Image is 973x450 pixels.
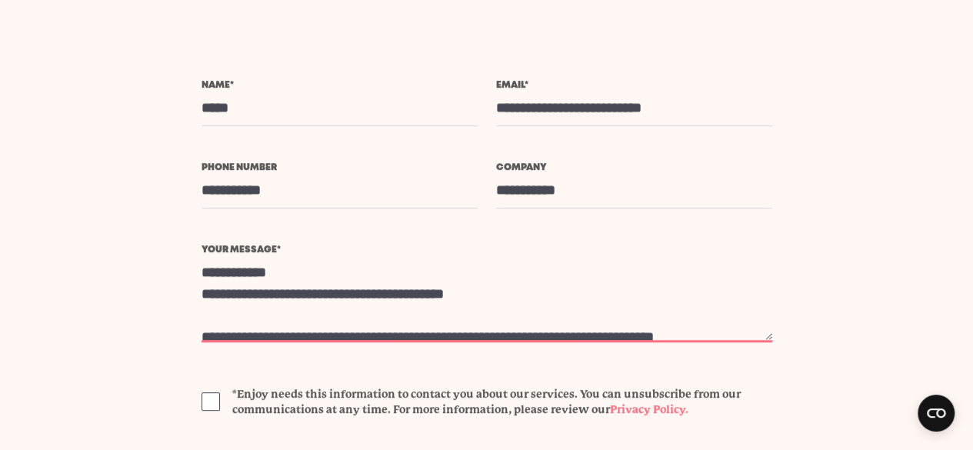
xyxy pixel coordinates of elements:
[202,245,772,255] label: Your message
[610,403,688,415] a: Privacy Policy.
[232,386,772,417] span: *Enjoy needs this information to contact you about our services. You can unsubscribe from our com...
[918,395,955,432] button: Open CMP widget
[496,81,772,90] label: Email
[496,163,772,172] label: Company
[202,163,478,172] label: Phone number
[202,81,478,90] label: Name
